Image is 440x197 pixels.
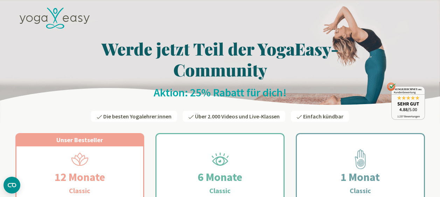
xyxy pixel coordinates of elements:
span: Einfach kündbar [303,113,343,120]
h2: Aktion: 25% Rabatt für dich! [15,86,425,100]
span: Über 2.000 Videos und Live-Klassen [195,113,280,120]
h2: 1 Monat [324,169,397,185]
button: CMP-Widget öffnen [4,177,20,194]
span: Die besten Yogalehrer:innen [103,113,172,120]
h1: Werde jetzt Teil der YogaEasy-Community [15,38,425,80]
h3: Classic [350,185,371,196]
h3: Classic [69,185,90,196]
img: ausgezeichnet_badge.png [387,82,425,120]
h2: 6 Monate [181,169,259,185]
span: Unser Bestseller [56,136,103,144]
h3: Classic [209,185,231,196]
h2: 12 Monate [38,169,122,185]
